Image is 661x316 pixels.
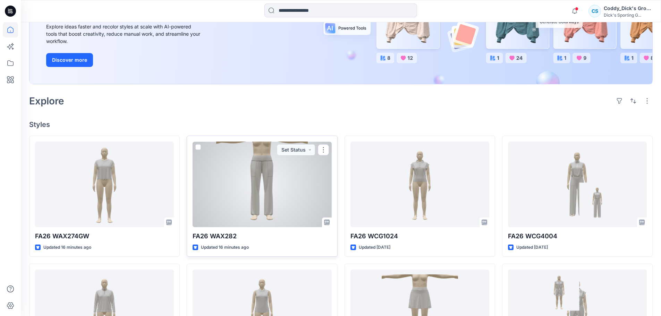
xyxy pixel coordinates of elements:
[359,244,390,251] p: Updated [DATE]
[46,53,202,67] a: Discover more
[508,142,647,227] a: FA26 WCG4004
[35,142,174,227] a: FA26 WAX274GW
[29,95,64,106] h2: Explore
[350,142,489,227] a: FA26 WCG1024
[201,244,249,251] p: Updated 16 minutes ago
[29,120,653,129] h4: Styles
[516,244,548,251] p: Updated [DATE]
[604,12,652,18] div: Dick's Sporting G...
[508,231,647,241] p: FA26 WCG4004
[193,231,331,241] p: FA26 WAX282
[46,53,93,67] button: Discover more
[193,142,331,227] a: FA26 WAX282
[35,231,174,241] p: FA26 WAX274GW
[350,231,489,241] p: FA26 WCG1024
[588,5,601,17] div: CS
[604,4,652,12] div: Coddy_Dick's Group
[43,244,91,251] p: Updated 16 minutes ago
[46,23,202,45] div: Explore ideas faster and recolor styles at scale with AI-powered tools that boost creativity, red...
